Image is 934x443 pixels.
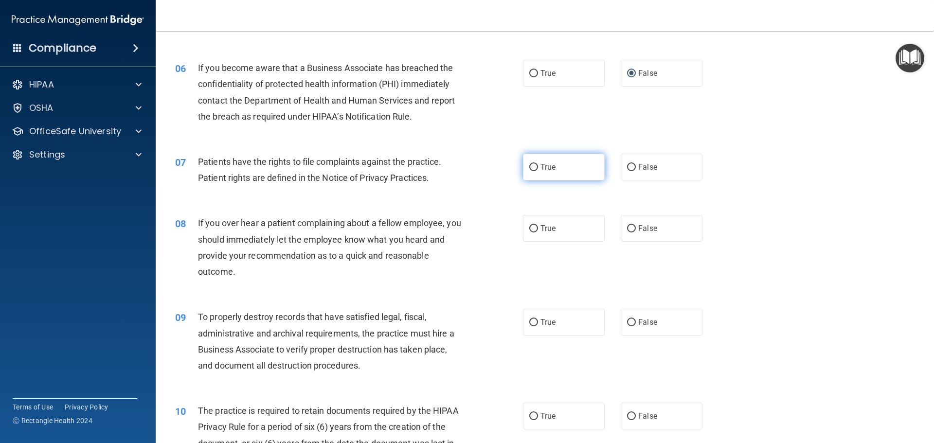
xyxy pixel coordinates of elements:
[29,41,96,55] h4: Compliance
[29,79,54,90] p: HIPAA
[529,413,538,420] input: True
[12,125,142,137] a: OfficeSafe University
[175,63,186,74] span: 06
[198,312,454,371] span: To properly destroy records that have satisfied legal, fiscal, administrative and archival requir...
[627,413,636,420] input: False
[638,411,657,421] span: False
[540,224,556,233] span: True
[175,218,186,230] span: 08
[529,70,538,77] input: True
[638,69,657,78] span: False
[896,44,924,72] button: Open Resource Center
[540,411,556,421] span: True
[638,162,657,172] span: False
[12,10,144,30] img: PMB logo
[12,79,142,90] a: HIPAA
[175,157,186,168] span: 07
[540,318,556,327] span: True
[638,318,657,327] span: False
[29,125,121,137] p: OfficeSafe University
[540,69,556,78] span: True
[627,70,636,77] input: False
[12,149,142,160] a: Settings
[638,224,657,233] span: False
[198,63,455,122] span: If you become aware that a Business Associate has breached the confidentiality of protected healt...
[65,402,108,412] a: Privacy Policy
[627,164,636,171] input: False
[29,102,54,114] p: OSHA
[529,319,538,326] input: True
[198,218,461,277] span: If you over hear a patient complaining about a fellow employee, you should immediately let the em...
[175,312,186,323] span: 09
[627,225,636,232] input: False
[13,416,92,425] span: Ⓒ Rectangle Health 2024
[12,102,142,114] a: OSHA
[29,149,65,160] p: Settings
[540,162,556,172] span: True
[198,157,442,183] span: Patients have the rights to file complaints against the practice. Patient rights are defined in t...
[529,164,538,171] input: True
[627,319,636,326] input: False
[13,402,53,412] a: Terms of Use
[175,406,186,417] span: 10
[529,225,538,232] input: True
